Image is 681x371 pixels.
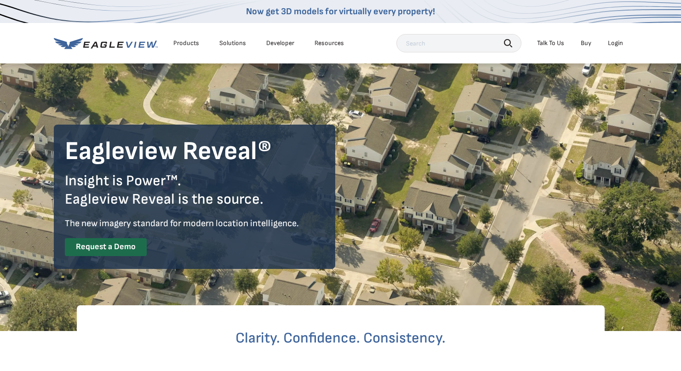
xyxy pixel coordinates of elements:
[266,39,294,47] a: Developer
[608,39,623,47] div: Login
[103,331,579,346] h2: Clarity. Confidence. Consistency.
[219,39,246,47] div: Solutions
[246,6,435,17] a: Now get 3D models for virtually every property!
[315,39,344,47] div: Resources
[396,34,521,52] input: Search
[581,39,591,47] a: Buy
[65,172,324,209] div: Insight is Power™. Eagleview Reveal is the source.
[173,39,199,47] div: Products
[537,39,564,47] div: Talk To Us
[65,136,324,168] h1: Eagleview Reveal®
[65,216,324,231] div: The new imagery standard for modern location intelligence.
[65,238,147,256] a: Request a Demo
